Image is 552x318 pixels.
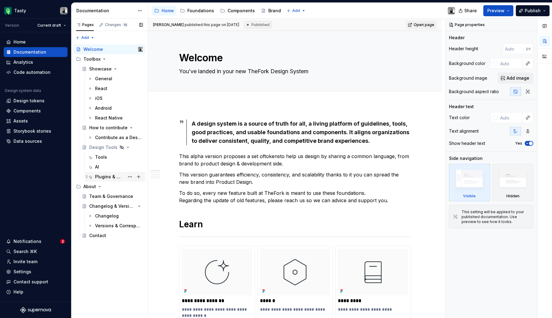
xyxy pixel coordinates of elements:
[498,58,523,69] input: Auto
[83,46,103,52] div: Welcome
[13,49,46,55] div: Documentation
[79,64,145,74] a: Showcase
[74,182,145,191] div: About
[95,164,99,170] div: AI
[192,120,411,144] strong: A design system is a source of truth for all, a living platform of guidelines, tools, good practi...
[4,57,67,67] a: Analytics
[95,134,142,141] div: Contribute as a Designer
[76,22,94,27] div: Pages
[81,35,89,40] span: Add
[218,6,257,16] a: Components
[449,115,470,121] div: Text color
[74,54,145,64] div: Toolbox
[74,33,97,42] button: Add
[79,201,145,211] a: Changelog & Versions
[4,247,67,256] button: Search ⌘K
[526,46,531,51] p: px
[292,8,300,13] span: Add
[4,136,67,146] a: Data sources
[285,6,308,15] button: Add
[487,8,504,14] span: Preview
[244,21,272,28] div: Published
[74,44,145,54] a: WelcomeJulien Riveron
[122,22,128,27] span: 16
[152,6,176,16] a: Home
[13,238,41,244] div: Notifications
[85,74,145,84] a: General
[76,8,134,14] div: Documentation
[20,307,51,313] svg: Supernova Logo
[178,51,410,65] textarea: Welcome
[259,6,283,16] a: Brand
[138,47,143,52] img: Julien Riveron
[448,7,455,14] img: Julien Riveron
[60,239,65,244] span: 2
[83,184,96,190] div: About
[85,133,145,142] a: Contribute as a Designer
[4,126,67,136] a: Storybook stories
[4,96,67,106] a: Design tokens
[4,116,67,126] a: Assets
[83,56,101,62] div: Toolbox
[449,155,483,161] div: Side navigation
[85,172,145,182] a: Plugins & Widgets
[95,76,112,82] div: General
[85,84,145,93] a: React
[13,98,44,104] div: Design tokens
[4,287,67,297] button: Help
[13,108,41,114] div: Components
[4,277,67,287] button: Contact support
[268,8,281,14] div: Brand
[449,140,485,146] div: Show header text
[449,128,479,134] div: Text alignment
[525,8,541,14] span: Publish
[4,257,67,267] a: Invite team
[179,219,411,230] h1: Learn
[85,103,145,113] a: Android
[449,164,490,201] div: Visible
[449,75,487,81] div: Background image
[4,37,67,47] a: Home
[455,5,481,16] button: Share
[79,231,145,240] a: Contact
[89,144,117,150] div: Design Tools
[152,5,283,17] div: Page tree
[515,141,522,146] label: Yes
[4,267,67,277] a: Settings
[85,162,145,172] a: AI
[1,4,70,17] button: TastyJulien Riveron
[95,174,125,180] div: Plugins & Widgets
[464,8,477,14] span: Share
[228,8,255,14] div: Components
[414,22,434,27] span: Open page
[449,35,465,41] div: Header
[95,115,123,121] div: React Native
[79,191,145,201] a: Team & Governance
[338,249,408,295] img: c177f2c2-f6e0-4878-9551-ddab678ea2a3.png
[503,43,526,54] input: Auto
[105,22,128,27] div: Changes
[153,22,239,27] span: published this page on [DATE]
[95,154,107,160] div: Tools
[4,7,12,14] img: 5a785b6b-c473-494b-9ba3-bffaf73304c7.png
[507,75,529,81] span: Add image
[463,194,476,199] div: Visible
[162,8,174,14] div: Home
[498,112,523,123] input: Auto
[13,289,23,295] div: Help
[182,249,252,295] img: 77beec0e-f81b-435e-b6bd-3f824d812ff4.png
[95,85,107,92] div: React
[483,5,513,16] button: Preview
[89,233,106,239] div: Contact
[13,138,42,144] div: Data sources
[60,7,67,14] img: Julien Riveron
[153,22,184,27] span: [PERSON_NAME]
[85,152,145,162] a: Tools
[13,59,33,65] div: Analytics
[178,66,410,76] textarea: You’ve landed in your new TheFork Design System
[37,23,61,28] span: Current draft
[13,39,26,45] div: Home
[178,6,217,16] a: Foundations
[5,88,41,93] div: Design system data
[13,259,37,265] div: Invite team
